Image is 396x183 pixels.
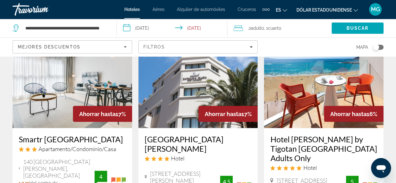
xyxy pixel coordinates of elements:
[262,4,270,14] button: Elementos de navegación adicionales
[18,44,80,49] span: Mejores descuentos
[18,43,127,51] mat-select: Sort by
[296,8,352,13] font: Dólar estadounidense
[249,24,264,33] span: 2
[264,24,281,33] span: , 1
[73,106,132,122] div: 17%
[324,106,383,122] div: 16%
[205,111,241,117] span: Ahorrar hasta
[171,155,184,162] span: Hotel
[19,135,126,144] a: Smartr [GEOGRAPHIC_DATA]
[332,23,383,34] button: Search
[13,1,75,18] a: Travorium
[238,7,256,12] a: Cruceros
[356,43,368,52] span: Mapa
[198,106,258,122] div: 17%
[296,5,358,14] button: Cambiar moneda
[177,7,225,12] a: Alquiler de automóviles
[330,111,367,117] span: Ahorrar hasta
[95,173,107,180] div: 4
[145,135,252,153] a: [GEOGRAPHIC_DATA][PERSON_NAME]
[152,7,164,12] a: Aéreo
[143,44,165,49] span: Filtros
[138,40,258,53] button: Filters
[124,7,140,12] a: Hoteles
[270,164,377,171] div: 5 star Hotel
[368,44,383,50] button: Toggle map
[276,8,281,13] font: es
[39,145,116,152] span: Apartamento/Condominio/Casa
[23,158,94,179] span: 140 [GEOGRAPHIC_DATA][PERSON_NAME], [GEOGRAPHIC_DATA]
[270,135,377,163] a: Hotel [PERSON_NAME] by Tigotan [GEOGRAPHIC_DATA] Adults Only
[138,28,258,128] img: Hotel Catalina Plaza
[303,164,316,171] span: Hotel
[268,26,281,31] span: Cuarto
[367,3,383,16] button: Menú de usuario
[145,155,252,162] div: 4 star Hotel
[19,145,126,152] div: 3 star Apartment
[117,19,227,38] button: Select check in and out date
[13,28,132,128] img: Smartr Las Palmas de Gran Canaria
[264,28,383,128] img: Hotel Cristina by Tigotan Las Palmas Adults Only
[227,19,332,38] button: Travelers: 2 adults, 0 children
[346,26,368,31] span: Buscar
[251,26,264,31] span: Adulto
[371,158,391,178] iframe: Botón para iniciar la ventana de mensajería
[25,23,107,33] input: Search hotel destination
[371,6,380,13] font: MG
[276,5,287,14] button: Cambiar idioma
[79,111,116,117] span: Ahorrar hasta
